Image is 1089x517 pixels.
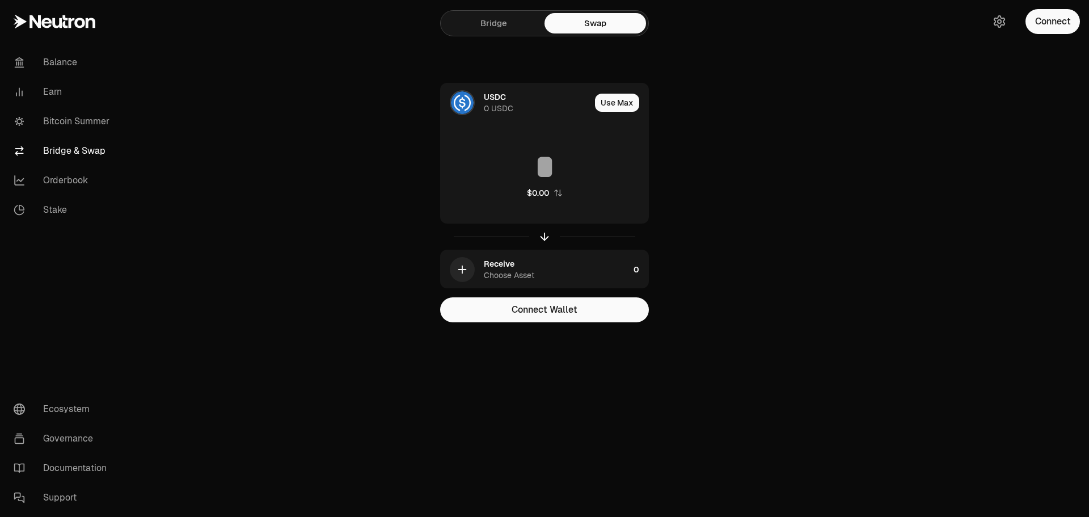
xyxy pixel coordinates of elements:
[441,250,648,289] button: ReceiveChoose Asset0
[5,136,123,166] a: Bridge & Swap
[443,13,544,33] a: Bridge
[441,83,590,122] div: USDC LogoUSDC0 USDC
[484,258,514,270] div: Receive
[527,187,563,199] button: $0.00
[5,424,123,453] a: Governance
[634,250,648,289] div: 0
[5,195,123,225] a: Stake
[441,250,629,289] div: ReceiveChoose Asset
[1025,9,1080,34] button: Connect
[5,453,123,483] a: Documentation
[5,483,123,512] a: Support
[5,48,123,77] a: Balance
[484,91,506,103] div: USDC
[451,91,474,114] img: USDC Logo
[484,103,513,114] div: 0 USDC
[5,107,123,136] a: Bitcoin Summer
[5,77,123,107] a: Earn
[5,394,123,424] a: Ecosystem
[440,297,649,322] button: Connect Wallet
[595,94,639,112] button: Use Max
[484,270,534,281] div: Choose Asset
[527,187,549,199] div: $0.00
[544,13,646,33] a: Swap
[5,166,123,195] a: Orderbook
